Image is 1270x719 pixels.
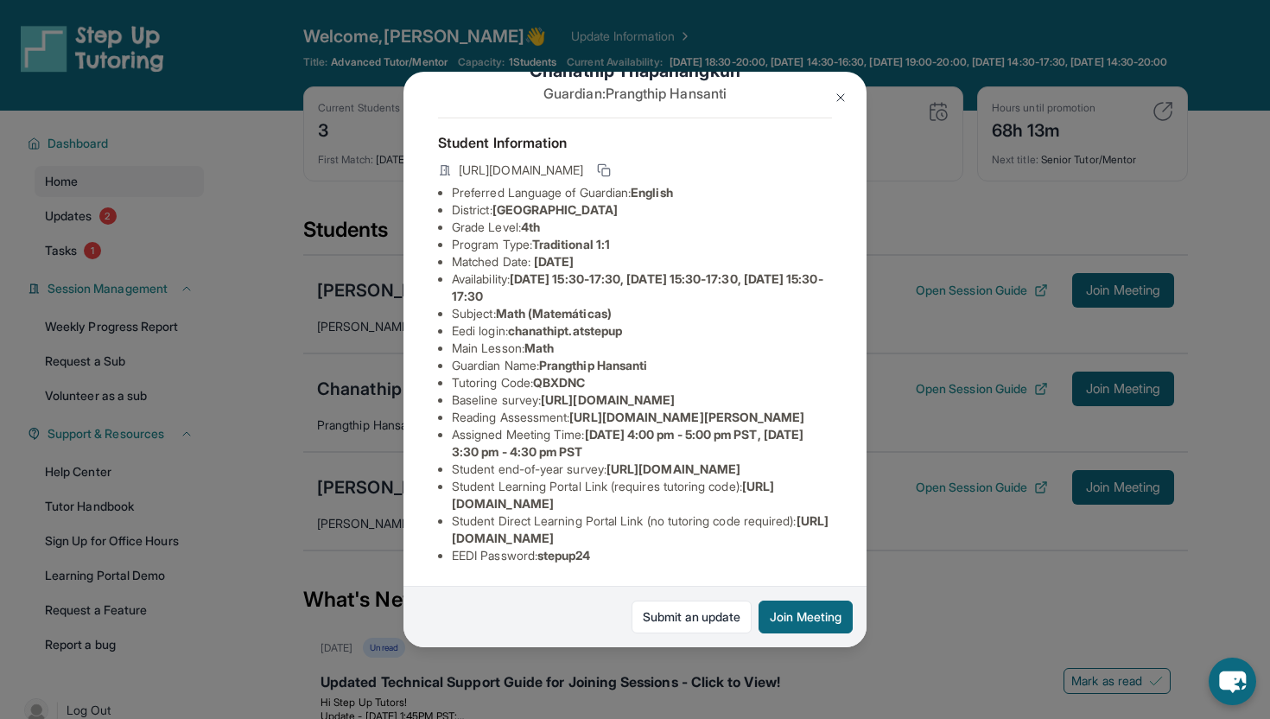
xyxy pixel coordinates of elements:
[452,409,832,426] li: Reading Assessment :
[569,410,804,424] span: [URL][DOMAIN_NAME][PERSON_NAME]
[452,253,832,270] li: Matched Date:
[492,202,618,217] span: [GEOGRAPHIC_DATA]
[532,237,610,251] span: Traditional 1:1
[452,236,832,253] li: Program Type:
[452,201,832,219] li: District:
[459,162,583,179] span: [URL][DOMAIN_NAME]
[594,160,614,181] button: Copy link
[452,322,832,340] li: Eedi login :
[452,391,832,409] li: Baseline survey :
[759,601,853,633] button: Join Meeting
[496,306,612,321] span: Math (Matemáticas)
[632,601,752,633] a: Submit an update
[452,512,832,547] li: Student Direct Learning Portal Link (no tutoring code required) :
[452,271,823,303] span: [DATE] 15:30-17:30, [DATE] 15:30-17:30, [DATE] 15:30-17:30
[539,358,647,372] span: Prangthip Hansanti
[452,184,832,201] li: Preferred Language of Guardian:
[521,220,540,234] span: 4th
[534,254,574,269] span: [DATE]
[452,340,832,357] li: Main Lesson :
[452,305,832,322] li: Subject :
[452,219,832,236] li: Grade Level:
[438,132,832,153] h4: Student Information
[631,185,673,200] span: English
[452,270,832,305] li: Availability:
[524,340,554,355] span: Math
[541,392,675,407] span: [URL][DOMAIN_NAME]
[533,375,585,390] span: QBXDNC
[537,548,591,563] span: stepup24
[452,547,832,564] li: EEDI Password :
[452,357,832,374] li: Guardian Name :
[452,478,832,512] li: Student Learning Portal Link (requires tutoring code) :
[452,461,832,478] li: Student end-of-year survey :
[606,461,740,476] span: [URL][DOMAIN_NAME]
[1209,658,1256,705] button: chat-button
[438,83,832,104] p: Guardian: Prangthip Hansanti
[452,427,803,459] span: [DATE] 4:00 pm - 5:00 pm PST, [DATE] 3:30 pm - 4:30 pm PST
[508,323,622,338] span: chanathipt.atstepup
[452,426,832,461] li: Assigned Meeting Time :
[834,91,848,105] img: Close Icon
[452,374,832,391] li: Tutoring Code :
